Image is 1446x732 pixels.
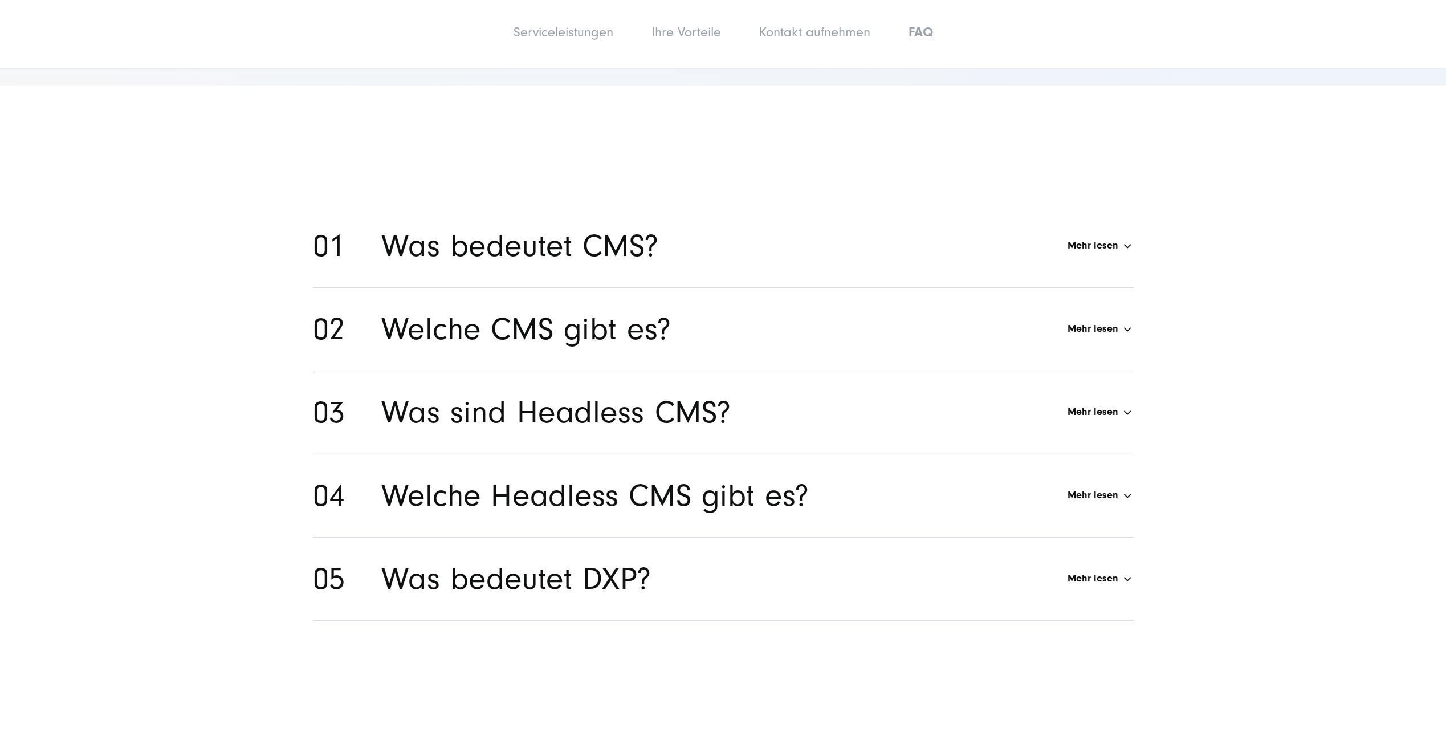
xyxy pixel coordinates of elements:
[381,227,659,265] h2: Was bedeutet CMS?
[381,310,671,348] h2: Welche CMS gibt es?
[381,393,731,432] h2: Was sind Headless CMS?
[651,25,721,40] a: Ihre Vorteile
[514,25,613,40] a: Serviceleistungen
[381,560,652,598] h2: Was bedeutet DXP?
[759,25,870,40] a: Kontakt aufnehmen
[909,25,933,40] a: FAQ
[381,477,809,515] h2: Welche Headless CMS gibt es?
